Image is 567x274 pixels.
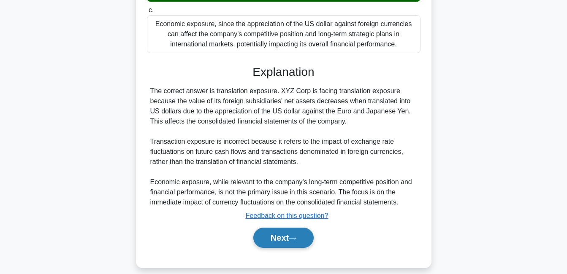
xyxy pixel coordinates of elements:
a: Feedback on this question? [246,212,328,219]
div: The correct answer is translation exposure. XYZ Corp is facing translation exposure because the v... [150,86,417,207]
button: Next [253,228,314,248]
div: Economic exposure, since the appreciation of the US dollar against foreign currencies can affect ... [147,15,421,53]
h3: Explanation [152,65,415,79]
span: c. [149,6,154,13]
